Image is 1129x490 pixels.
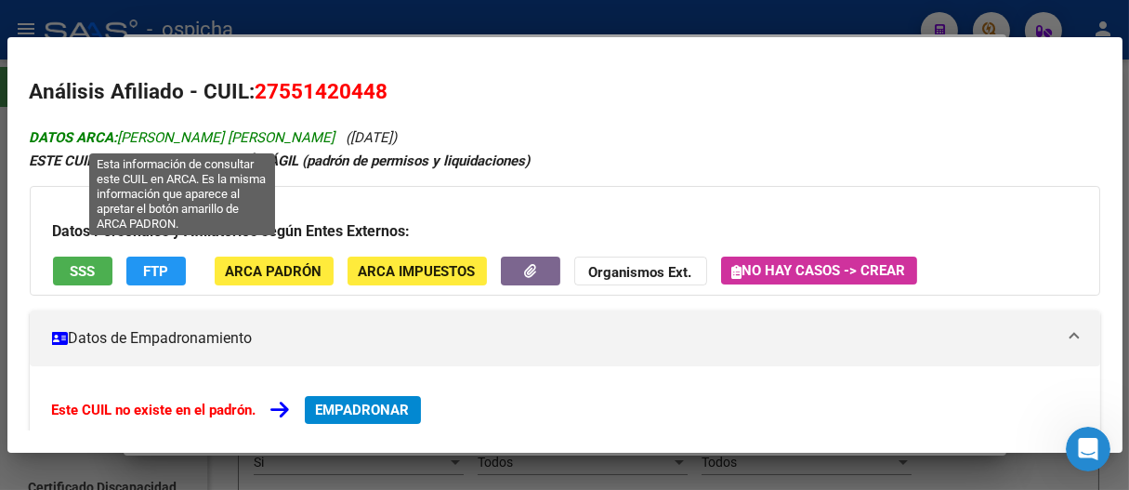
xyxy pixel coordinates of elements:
[256,79,388,103] span: 27551420448
[52,327,1056,350] mat-panel-title: Datos de Empadronamiento
[30,129,335,146] span: [PERSON_NAME] [PERSON_NAME]
[732,262,906,279] span: No hay casos -> Crear
[226,263,322,280] span: ARCA Padrón
[348,257,487,285] button: ARCA Impuestos
[574,257,707,285] button: Organismos Ext.
[1066,427,1110,471] iframe: Intercom live chat
[70,263,95,280] span: SSS
[721,257,917,285] button: No hay casos -> Crear
[143,263,168,280] span: FTP
[305,396,421,424] button: EMPADRONAR
[589,264,692,281] strong: Organismos Ext.
[30,311,1100,366] mat-expansion-panel-header: Datos de Empadronamiento
[215,257,334,285] button: ARCA Padrón
[30,76,1100,108] h2: Análisis Afiliado - CUIL:
[52,402,256,418] strong: Este CUIL no existe en el padrón.
[347,129,398,146] span: ([DATE])
[126,257,186,285] button: FTP
[316,402,410,418] span: EMPADRONAR
[30,129,118,146] strong: DATOS ARCA:
[53,220,1077,243] h3: Datos Personales y Afiliatorios según Entes Externos:
[359,263,476,280] span: ARCA Impuestos
[30,152,531,169] strong: ESTE CUIL NO EXISTE EN EL PADRÓN ÁGIL (padrón de permisos y liquidaciones)
[53,257,112,285] button: SSS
